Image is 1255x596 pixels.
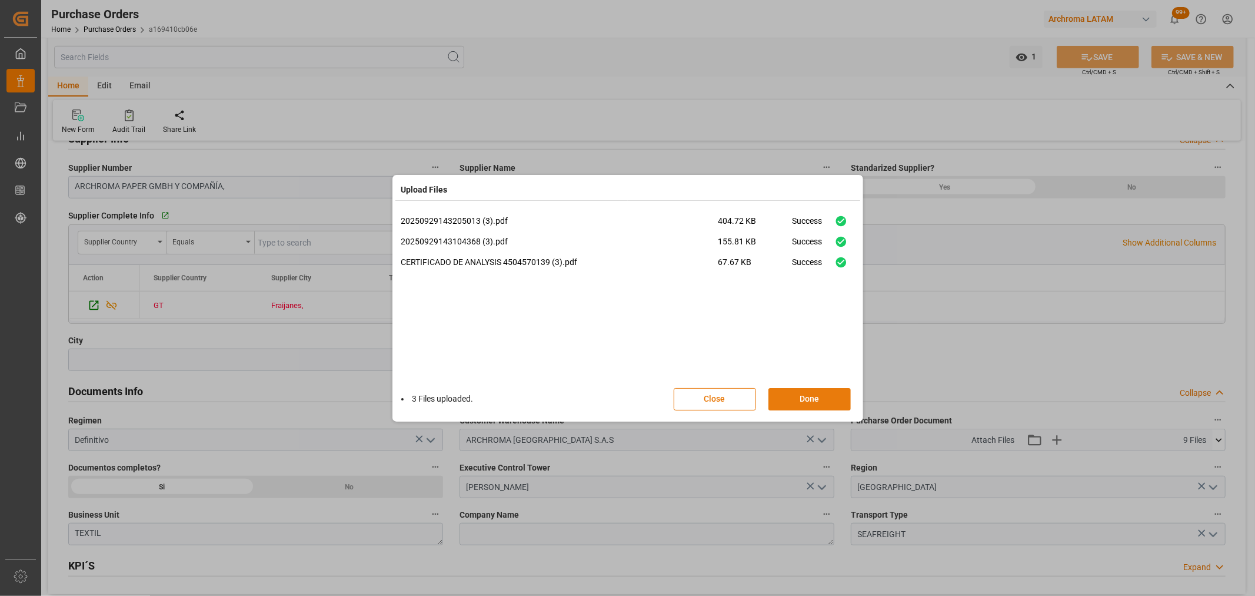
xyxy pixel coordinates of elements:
[718,215,793,236] span: 404.72 KB
[793,215,823,236] div: Success
[401,256,718,269] p: CERTIFICADO DE ANALYSIS 4504570139 (3).pdf
[793,236,823,256] div: Success
[718,236,793,256] span: 155.81 KB
[674,388,756,410] button: Close
[401,184,448,196] h4: Upload Files
[718,256,793,277] span: 67.67 KB
[401,393,474,405] li: 3 Files uploaded.
[401,236,718,248] p: 20250929143104368 (3).pdf
[768,388,851,410] button: Done
[401,215,718,227] p: 20250929143205013 (3).pdf
[793,256,823,277] div: Success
